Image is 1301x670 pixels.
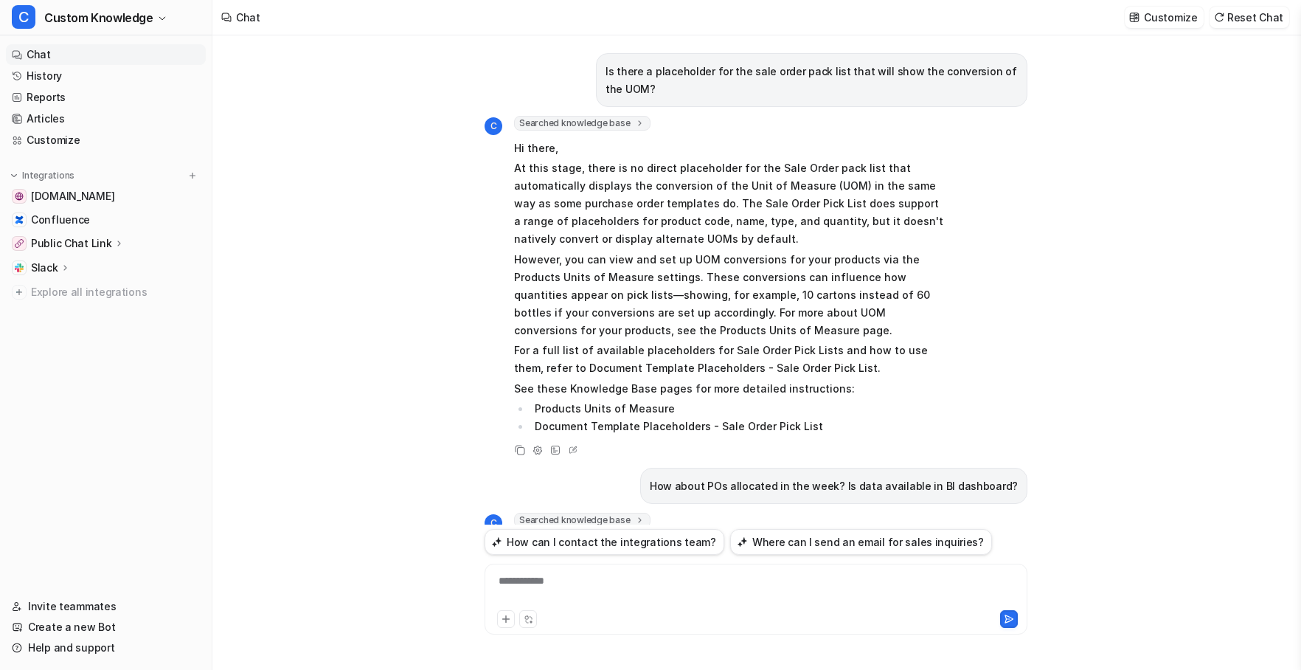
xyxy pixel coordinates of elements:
img: Slack [15,263,24,272]
li: Document Template Placeholders - Sale Order Pick List [530,418,946,435]
a: Customize [6,130,206,151]
button: Customize [1125,7,1203,28]
img: reset [1214,12,1224,23]
a: Create a new Bot [6,617,206,638]
span: C [12,5,35,29]
span: Searched knowledge base [514,513,650,528]
p: Public Chat Link [31,236,112,251]
p: Hi there, [514,139,946,157]
p: See these Knowledge Base pages for more detailed instructions: [514,380,946,398]
a: Help and support [6,638,206,658]
a: Reports [6,87,206,108]
a: Articles [6,108,206,129]
p: Slack [31,260,58,275]
p: At this stage, there is no direct placeholder for the Sale Order pack list that automatically dis... [514,159,946,248]
img: menu_add.svg [187,170,198,181]
li: Products Units of Measure [530,400,946,418]
img: Public Chat Link [15,239,24,248]
img: customize [1129,12,1139,23]
img: explore all integrations [12,285,27,300]
span: Custom Knowledge [44,7,153,28]
img: Confluence [15,215,24,224]
span: C [485,514,502,532]
button: Where can I send an email for sales inquiries? [730,529,992,555]
button: Integrations [6,168,79,183]
button: How can I contact the integrations team? [485,529,724,555]
a: Chat [6,44,206,65]
span: [DOMAIN_NAME] [31,189,114,204]
span: Searched knowledge base [514,116,650,131]
button: Reset Chat [1210,7,1289,28]
p: For a full list of available placeholders for Sale Order Pick Lists and how to use them, refer to... [514,342,946,377]
a: ConfluenceConfluence [6,210,206,230]
a: Invite teammates [6,596,206,617]
p: However, you can view and set up UOM conversions for your products via the Products Units of Meas... [514,251,946,339]
span: Confluence [31,213,90,227]
span: Explore all integrations [31,280,200,304]
img: help.cartoncloud.com [15,192,24,201]
p: How about POs allocated in the week? Is data available in BI dashboard? [650,477,1018,495]
a: Explore all integrations [6,282,206,303]
img: expand menu [9,170,19,181]
a: help.cartoncloud.com[DOMAIN_NAME] [6,186,206,207]
div: Chat [236,10,260,25]
p: Integrations [22,170,74,182]
p: Customize [1144,10,1197,25]
span: C [485,117,502,135]
a: History [6,66,206,86]
p: Is there a placeholder for the sale order pack list that will show the conversion of the UOM? [606,63,1018,98]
